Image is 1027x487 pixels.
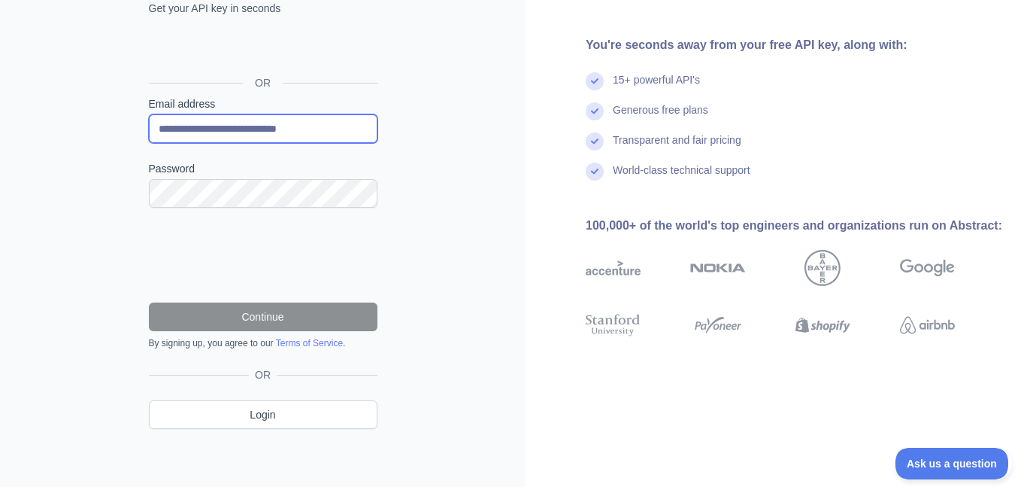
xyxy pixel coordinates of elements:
[613,132,741,163] div: Transparent and fair pricing
[249,367,277,382] span: OR
[586,102,604,120] img: check mark
[690,250,745,286] img: nokia
[900,250,955,286] img: google
[586,312,641,339] img: stanford university
[149,161,377,176] label: Password
[276,338,343,349] a: Terms of Service
[141,32,382,65] iframe: Sign in with Google Button
[613,163,750,193] div: World-class technical support
[149,337,377,349] div: By signing up, you agree to our .
[586,36,1003,54] div: You're seconds away from your free API key, along with:
[586,132,604,151] img: check mark
[900,312,955,339] img: airbnb
[613,72,700,102] div: 15+ powerful API's
[586,72,604,90] img: check mark
[149,1,377,16] p: Get your API key in seconds
[586,217,1003,235] div: 100,000+ of the world's top engineers and organizations run on Abstract:
[895,448,1012,479] iframe: Toggle Customer Support
[690,312,745,339] img: payoneer
[149,226,377,285] iframe: reCAPTCHA
[795,312,850,339] img: shopify
[586,163,604,181] img: check mark
[613,102,708,132] div: Generous free plans
[149,96,377,111] label: Email address
[149,400,377,429] a: Login
[243,75,283,90] span: OR
[149,303,377,331] button: Continue
[586,250,641,286] img: accenture
[804,250,841,286] img: bayer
